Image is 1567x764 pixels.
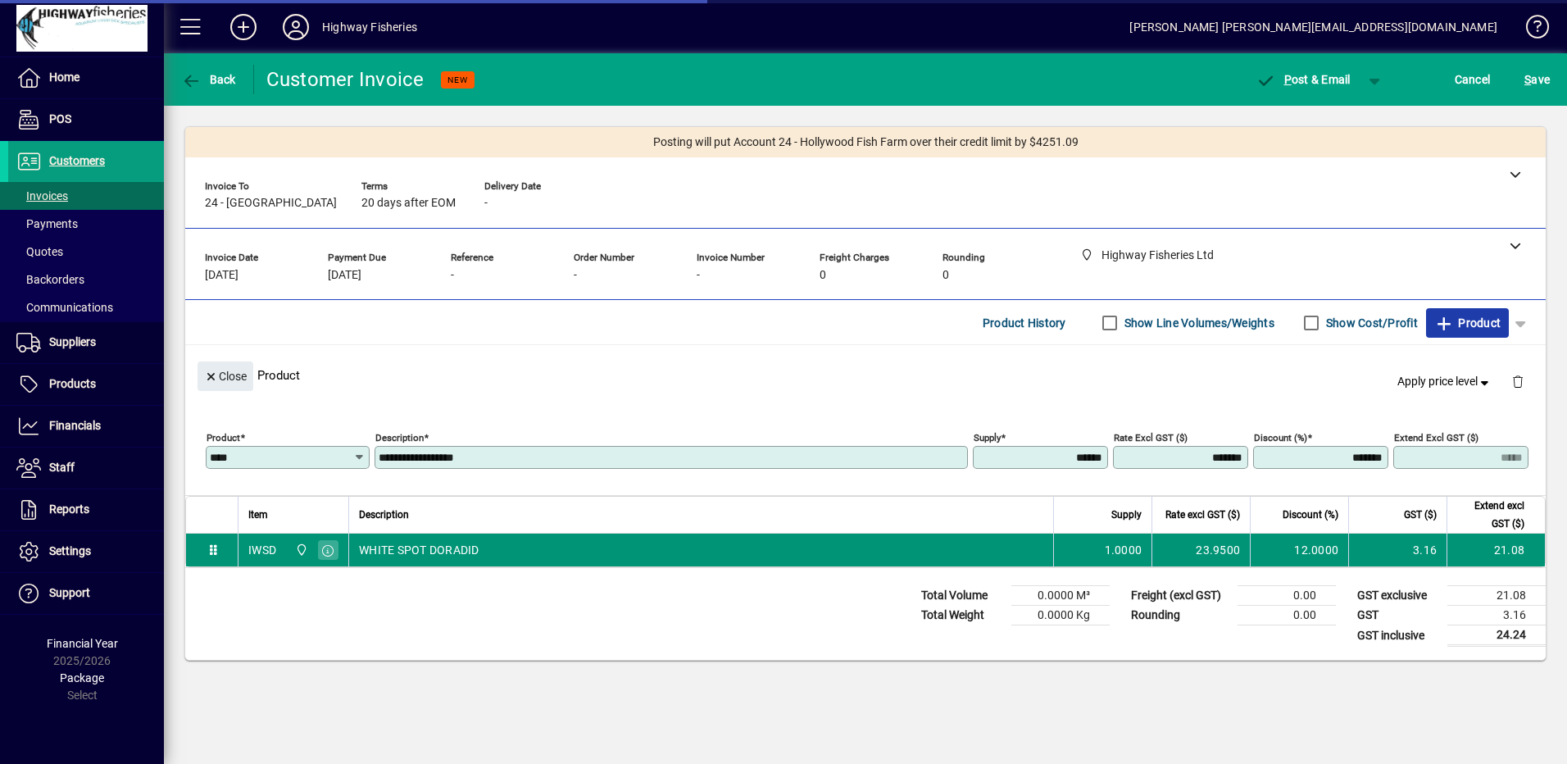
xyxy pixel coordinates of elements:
span: GST ($) [1404,506,1437,524]
span: Package [60,671,104,684]
span: Item [248,506,268,524]
span: Backorders [16,273,84,286]
td: 0.0000 Kg [1011,606,1110,625]
span: Description [359,506,409,524]
button: Delete [1498,362,1537,401]
td: Total Weight [913,606,1011,625]
span: Reports [49,503,89,516]
span: Rate excl GST ($) [1165,506,1240,524]
a: Invoices [8,182,164,210]
button: Close [198,362,253,391]
td: GST [1349,606,1447,625]
span: - [574,269,577,282]
td: 0.00 [1238,606,1336,625]
mat-label: Extend excl GST ($) [1394,432,1478,443]
app-page-header-button: Back [164,65,254,94]
span: ave [1524,66,1550,93]
span: - [451,269,454,282]
app-page-header-button: Delete [1498,374,1537,389]
td: Total Volume [913,586,1011,606]
td: Rounding [1123,606,1238,625]
span: Financials [49,419,101,432]
app-page-header-button: Close [193,368,257,383]
button: Cancel [1451,65,1495,94]
td: GST inclusive [1349,625,1447,646]
mat-label: Product [207,432,240,443]
td: 3.16 [1348,534,1447,566]
a: Home [8,57,164,98]
a: POS [8,99,164,140]
span: Apply price level [1397,373,1492,390]
span: - [697,269,700,282]
span: Supply [1111,506,1142,524]
span: Products [49,377,96,390]
a: Backorders [8,266,164,293]
div: Product [185,345,1546,405]
td: GST exclusive [1349,586,1447,606]
div: IWSD [248,542,276,558]
td: 24.24 [1447,625,1546,646]
td: 0.00 [1238,586,1336,606]
span: POS [49,112,71,125]
div: Highway Fisheries [322,14,417,40]
span: NEW [447,75,468,85]
div: 23.9500 [1162,542,1240,558]
button: Product [1426,308,1509,338]
span: [DATE] [328,269,361,282]
a: Quotes [8,238,164,266]
span: ost & Email [1256,73,1351,86]
span: Close [204,363,247,390]
td: 3.16 [1447,606,1546,625]
td: 0.0000 M³ [1011,586,1110,606]
span: 0 [820,269,826,282]
span: Home [49,70,79,84]
span: Staff [49,461,75,474]
span: Posting will put Account 24 - Hollywood Fish Farm over their credit limit by $4251.09 [653,134,1079,151]
span: Support [49,586,90,599]
span: Cancel [1455,66,1491,93]
mat-label: Supply [974,432,1001,443]
a: Staff [8,448,164,489]
button: Apply price level [1391,367,1499,397]
td: 21.08 [1447,534,1545,566]
span: Extend excl GST ($) [1457,497,1524,533]
mat-label: Description [375,432,424,443]
button: Post & Email [1247,65,1359,94]
div: [PERSON_NAME] [PERSON_NAME][EMAIL_ADDRESS][DOMAIN_NAME] [1129,14,1497,40]
span: Invoices [16,189,68,202]
span: Discount (%) [1283,506,1338,524]
button: Back [177,65,240,94]
a: Products [8,364,164,405]
span: 20 days after EOM [361,197,456,210]
span: P [1284,73,1292,86]
span: Suppliers [49,335,96,348]
mat-label: Discount (%) [1254,432,1307,443]
span: WHITE SPOT DORADID [359,542,479,558]
label: Show Cost/Profit [1323,315,1418,331]
span: S [1524,73,1531,86]
span: Settings [49,544,91,557]
span: [DATE] [205,269,238,282]
span: Communications [16,301,113,314]
a: Reports [8,489,164,530]
a: Support [8,573,164,614]
span: Product History [983,310,1066,336]
button: Add [217,12,270,42]
button: Product History [976,308,1073,338]
button: Save [1520,65,1554,94]
span: Product [1434,310,1501,336]
mat-label: Rate excl GST ($) [1114,432,1188,443]
a: Communications [8,293,164,321]
td: 12.0000 [1250,534,1348,566]
span: 0 [942,269,949,282]
a: Suppliers [8,322,164,363]
a: Knowledge Base [1514,3,1547,57]
label: Show Line Volumes/Weights [1121,315,1274,331]
span: 1.0000 [1105,542,1142,558]
a: Settings [8,531,164,572]
span: - [484,197,488,210]
button: Profile [270,12,322,42]
span: Highway Fisheries Ltd [291,541,310,559]
a: Payments [8,210,164,238]
span: 24 - [GEOGRAPHIC_DATA] [205,197,337,210]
